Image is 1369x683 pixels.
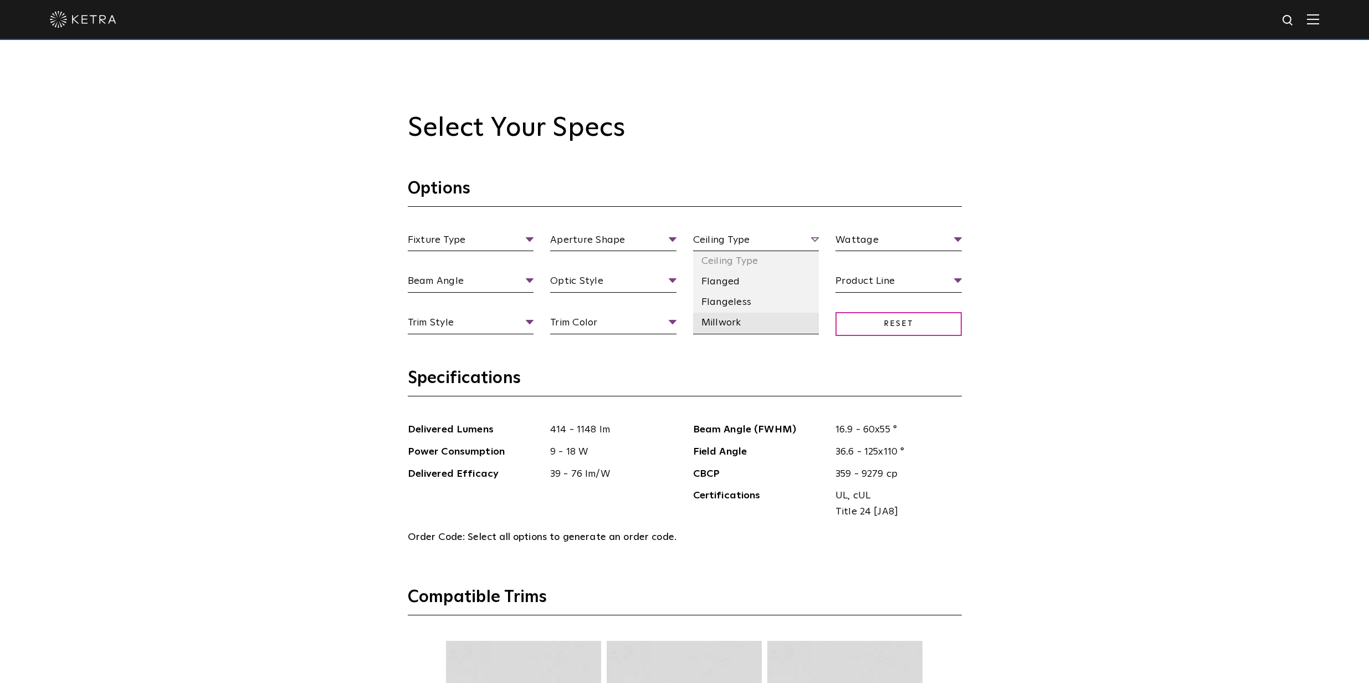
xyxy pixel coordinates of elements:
li: Millwork [693,313,819,333]
span: Title 24 [JA8] [835,504,953,520]
span: Ceiling Type [693,232,819,252]
span: Reset [835,312,962,336]
span: CBCP [693,466,828,482]
span: UL, cUL [835,488,953,504]
span: 16.9 - 60x55 ° [827,422,962,438]
span: Product Line [835,273,962,293]
img: ketra-logo-2019-white [50,11,116,28]
span: Certifications [693,488,828,520]
span: Aperture Shape [550,232,676,252]
span: 359 - 9279 cp [827,466,962,482]
span: Optic Style [550,273,676,293]
span: Trim Color [550,315,676,334]
h3: Compatible Trims [408,587,962,615]
li: Flanged [693,272,819,292]
span: Delivered Lumens [408,422,542,438]
span: 414 - 1148 lm [542,422,676,438]
span: 9 - 18 W [542,444,676,460]
span: Delivered Efficacy [408,466,542,482]
h2: Select Your Specs [408,113,962,145]
span: Wattage [835,232,962,252]
span: 36.6 - 125x110 ° [827,444,962,460]
h3: Specifications [408,368,962,396]
span: Beam Angle (FWHM) [693,422,828,438]
span: Beam Angle [408,273,534,293]
li: Ceiling Type [693,251,819,272]
span: Select all options to generate an order code. [468,532,676,542]
h3: Options [408,178,962,207]
span: Field Angle [693,444,828,460]
span: Fixture Type [408,232,534,252]
span: Power Consumption [408,444,542,460]
span: Order Code: [408,532,465,542]
span: Trim Style [408,315,534,334]
img: Hamburger%20Nav.svg [1307,14,1319,24]
img: search icon [1281,14,1295,28]
li: Flangeless [693,292,819,313]
span: 39 - 76 lm/W [542,466,676,482]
